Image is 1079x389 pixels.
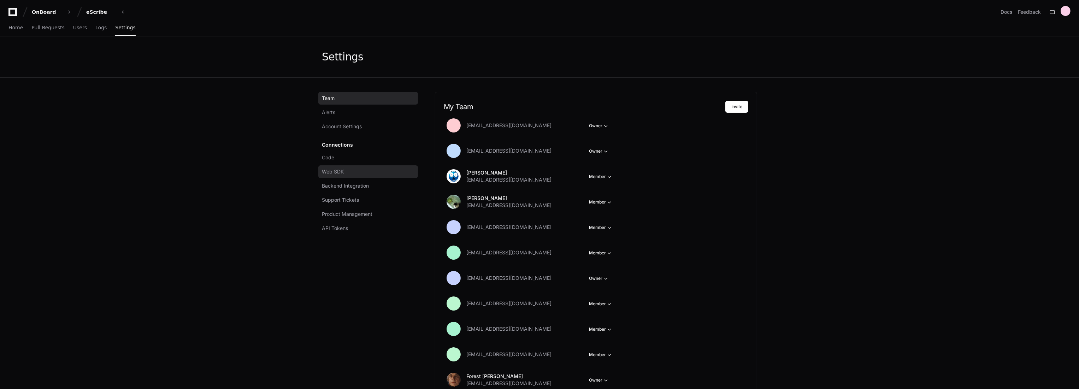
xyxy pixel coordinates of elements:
span: Pull Requests [31,25,64,30]
a: Home [8,20,23,36]
span: Account Settings [322,123,362,130]
span: Alerts [322,109,335,116]
span: [EMAIL_ADDRESS][DOMAIN_NAME] [466,351,552,358]
a: Account Settings [318,120,418,133]
span: [EMAIL_ADDRESS][DOMAIN_NAME] [466,122,552,129]
h2: My Team [444,102,725,111]
a: Team [318,92,418,105]
span: Code [322,154,334,161]
span: Home [8,25,23,30]
span: Web SDK [322,168,344,175]
a: Alerts [318,106,418,119]
span: [EMAIL_ADDRESS][DOMAIN_NAME] [466,249,552,256]
a: Settings [115,20,135,36]
button: Member [589,199,613,206]
span: Support Tickets [322,196,359,204]
div: OnBoard [32,8,62,16]
span: [EMAIL_ADDRESS][DOMAIN_NAME] [466,325,552,332]
span: [EMAIL_ADDRESS][DOMAIN_NAME] [466,224,552,231]
button: Feedback [1018,8,1041,16]
a: Code [318,151,418,164]
span: [EMAIL_ADDRESS][DOMAIN_NAME] [466,380,552,387]
button: Owner [589,275,609,282]
button: Owner [589,122,609,129]
a: Pull Requests [31,20,64,36]
a: Web SDK [318,165,418,178]
span: [EMAIL_ADDRESS][DOMAIN_NAME] [466,176,552,183]
span: Team [322,95,335,102]
span: Users [73,25,87,30]
img: avatar [447,169,461,183]
button: Owner [589,148,609,155]
button: Owner [589,377,609,384]
p: Forest [PERSON_NAME] [466,373,552,380]
img: avatar [447,195,461,209]
button: Member [589,351,613,358]
button: Member [589,173,613,180]
a: Logs [95,20,107,36]
span: Backend Integration [322,182,369,189]
div: eScribe [86,8,117,16]
span: [EMAIL_ADDRESS][DOMAIN_NAME] [466,300,552,307]
a: Docs [1001,8,1012,16]
button: Member [589,249,613,257]
p: [PERSON_NAME] [466,169,552,176]
span: [EMAIL_ADDRESS][DOMAIN_NAME] [466,147,552,154]
a: API Tokens [318,222,418,235]
div: Settings [322,51,363,63]
a: Backend Integration [318,179,418,192]
span: [EMAIL_ADDRESS][DOMAIN_NAME] [466,202,552,209]
a: Users [73,20,87,36]
img: avatar [447,373,461,387]
a: Support Tickets [318,194,418,206]
span: Settings [115,25,135,30]
a: Product Management [318,208,418,220]
button: Member [589,326,613,333]
span: Product Management [322,211,372,218]
span: Logs [95,25,107,30]
p: [PERSON_NAME] [466,195,552,202]
button: Member [589,224,613,231]
span: API Tokens [322,225,348,232]
span: [EMAIL_ADDRESS][DOMAIN_NAME] [466,275,552,282]
button: eScribe [83,6,129,18]
button: Member [589,300,613,307]
button: OnBoard [29,6,74,18]
button: Invite [725,101,748,113]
